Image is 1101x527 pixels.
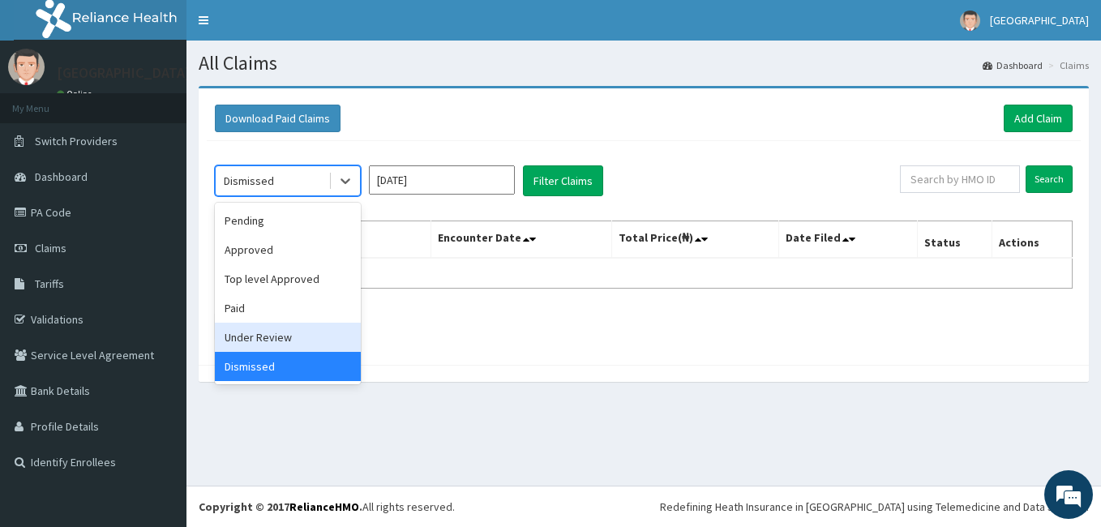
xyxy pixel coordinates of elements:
img: User Image [8,49,45,85]
input: Select Month and Year [369,165,515,195]
a: Dashboard [983,58,1043,72]
p: [GEOGRAPHIC_DATA] [57,66,191,80]
div: Approved [215,235,361,264]
img: User Image [960,11,980,31]
th: Date Filed [779,221,918,259]
h1: All Claims [199,53,1089,74]
span: Tariffs [35,276,64,291]
div: Dismissed [224,173,274,189]
div: Redefining Heath Insurance in [GEOGRAPHIC_DATA] using Telemedicine and Data Science! [660,499,1089,515]
div: Minimize live chat window [266,8,305,47]
input: Search [1026,165,1073,193]
a: RelianceHMO [289,499,359,514]
span: Claims [35,241,66,255]
input: Search by HMO ID [900,165,1020,193]
th: Status [917,221,992,259]
a: Online [57,88,96,100]
li: Claims [1044,58,1089,72]
span: Switch Providers [35,134,118,148]
button: Download Paid Claims [215,105,341,132]
th: Encounter Date [431,221,612,259]
button: Filter Claims [523,165,603,196]
div: Top level Approved [215,264,361,293]
div: Chat with us now [84,91,272,112]
strong: Copyright © 2017 . [199,499,362,514]
span: [GEOGRAPHIC_DATA] [990,13,1089,28]
a: Add Claim [1004,105,1073,132]
div: Under Review [215,323,361,352]
footer: All rights reserved. [186,486,1101,527]
span: We're online! [94,160,224,323]
div: Paid [215,293,361,323]
div: Dismissed [215,352,361,381]
span: Dashboard [35,169,88,184]
div: Pending [215,206,361,235]
img: d_794563401_company_1708531726252_794563401 [30,81,66,122]
th: Total Price(₦) [611,221,778,259]
textarea: Type your message and hit 'Enter' [8,353,309,410]
th: Actions [992,221,1072,259]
